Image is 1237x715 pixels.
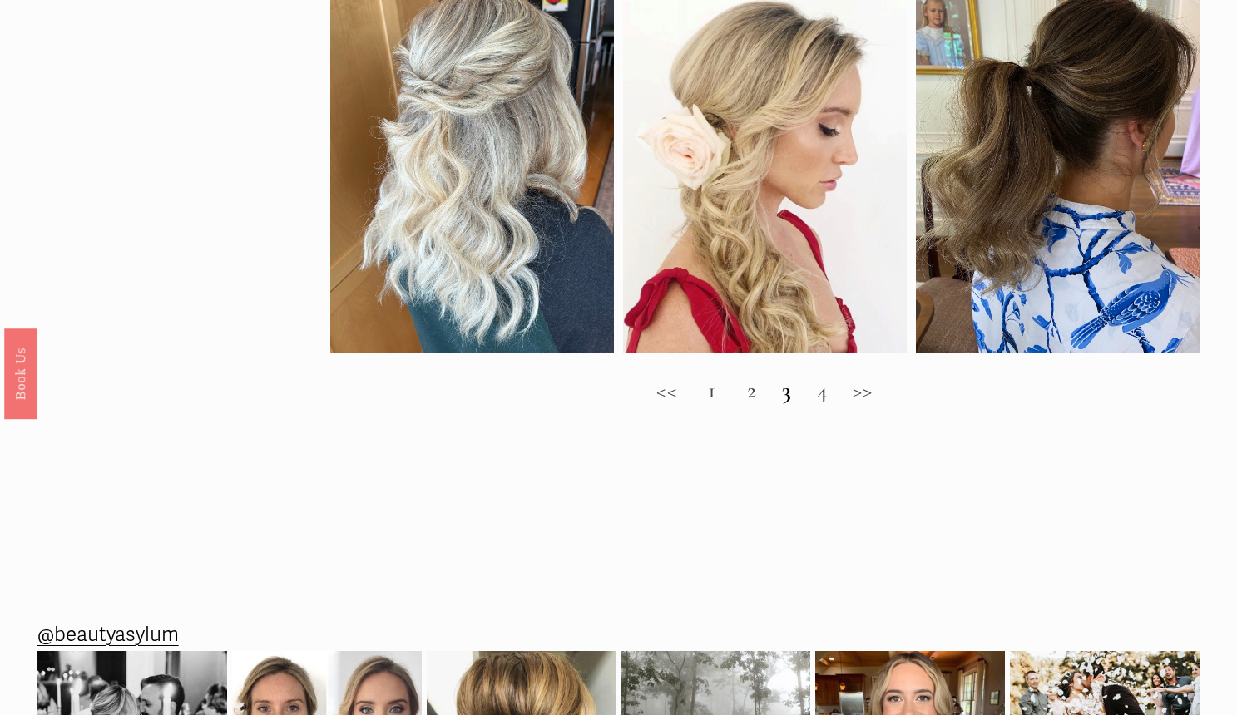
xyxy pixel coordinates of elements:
a: 1 [708,377,716,404]
a: >> [853,377,873,404]
a: @beautyasylum [37,617,179,653]
a: << [656,377,677,404]
a: 2 [747,377,757,404]
a: 4 [817,377,828,404]
a: Book Us [4,328,37,419]
strong: 3 [782,377,792,404]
